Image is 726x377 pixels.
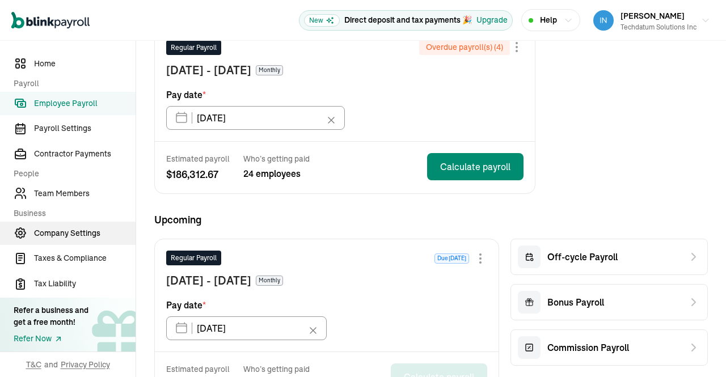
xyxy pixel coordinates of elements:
span: Business [14,207,129,219]
span: Help [540,14,557,26]
span: Upcoming [154,212,708,227]
div: Techdatum Solutions Inc [621,22,697,32]
button: Upgrade [476,14,508,26]
span: Privacy Policy [61,359,110,370]
span: Payroll [14,78,129,90]
span: Due [DATE] [434,253,469,264]
span: Company Settings [34,227,136,239]
span: Taxes & Compliance [34,252,136,264]
span: Bonus Payroll [547,295,604,309]
span: Regular Payroll [171,253,217,263]
button: Help [521,9,580,31]
span: [DATE] - [DATE] [166,62,251,79]
span: Overdue payroll(s) ( 4 ) [426,41,503,53]
button: [PERSON_NAME]Techdatum Solutions Inc [589,6,715,35]
span: [PERSON_NAME] [621,11,685,21]
span: $ 186,312.67 [166,167,230,182]
button: Calculate payroll [427,153,524,180]
span: Payroll Settings [34,122,136,134]
span: Team Members [34,188,136,200]
a: Refer Now [14,333,88,345]
span: New [304,14,340,27]
span: Off-cycle Payroll [547,250,618,264]
input: XX/XX/XX [166,106,345,130]
span: Employee Payroll [34,98,136,109]
span: People [14,168,129,180]
div: Refer a business and get a free month! [14,304,88,328]
iframe: Chat Widget [669,323,726,377]
span: [DATE] - [DATE] [166,272,251,289]
span: Regular Payroll [171,43,217,53]
span: Pay date [166,88,206,101]
span: Who’s getting paid [243,363,310,375]
span: Estimated payroll [166,363,230,375]
p: Direct deposit and tax payments 🎉 [344,14,472,26]
nav: Global [11,4,90,37]
span: Commission Payroll [547,341,629,354]
span: Tax Liability [34,278,136,290]
input: XX/XX/XX [166,316,327,340]
span: Home [34,58,136,70]
span: T&C [26,359,41,370]
span: Monthly [256,65,283,75]
span: Monthly [256,276,283,286]
span: 24 employees [243,167,310,180]
span: Pay date [166,298,206,312]
span: Who’s getting paid [243,153,310,164]
span: Estimated payroll [166,153,230,164]
span: Contractor Payments [34,148,136,160]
